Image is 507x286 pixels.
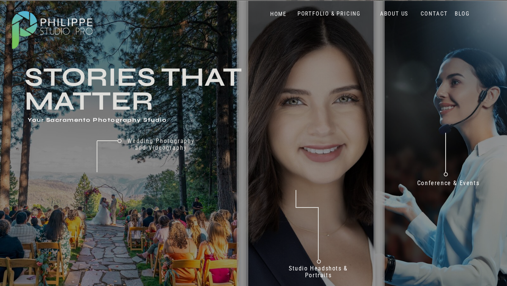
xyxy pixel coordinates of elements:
a: CONTACT [419,10,450,17]
a: Conference & Events [412,180,485,190]
h2: Don't just take our word for it [264,182,483,255]
a: ABOUT US [378,10,410,17]
a: HOME [262,11,294,18]
a: BLOG [453,10,472,17]
h1: Your Sacramento Photography Studio [28,117,202,124]
a: Studio Headshots & Portraits [280,265,357,281]
a: PORTFOLIO & PRICING [294,10,364,17]
h3: Stories that Matter [25,65,296,112]
a: Wedding Photography and Videography [122,138,200,158]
